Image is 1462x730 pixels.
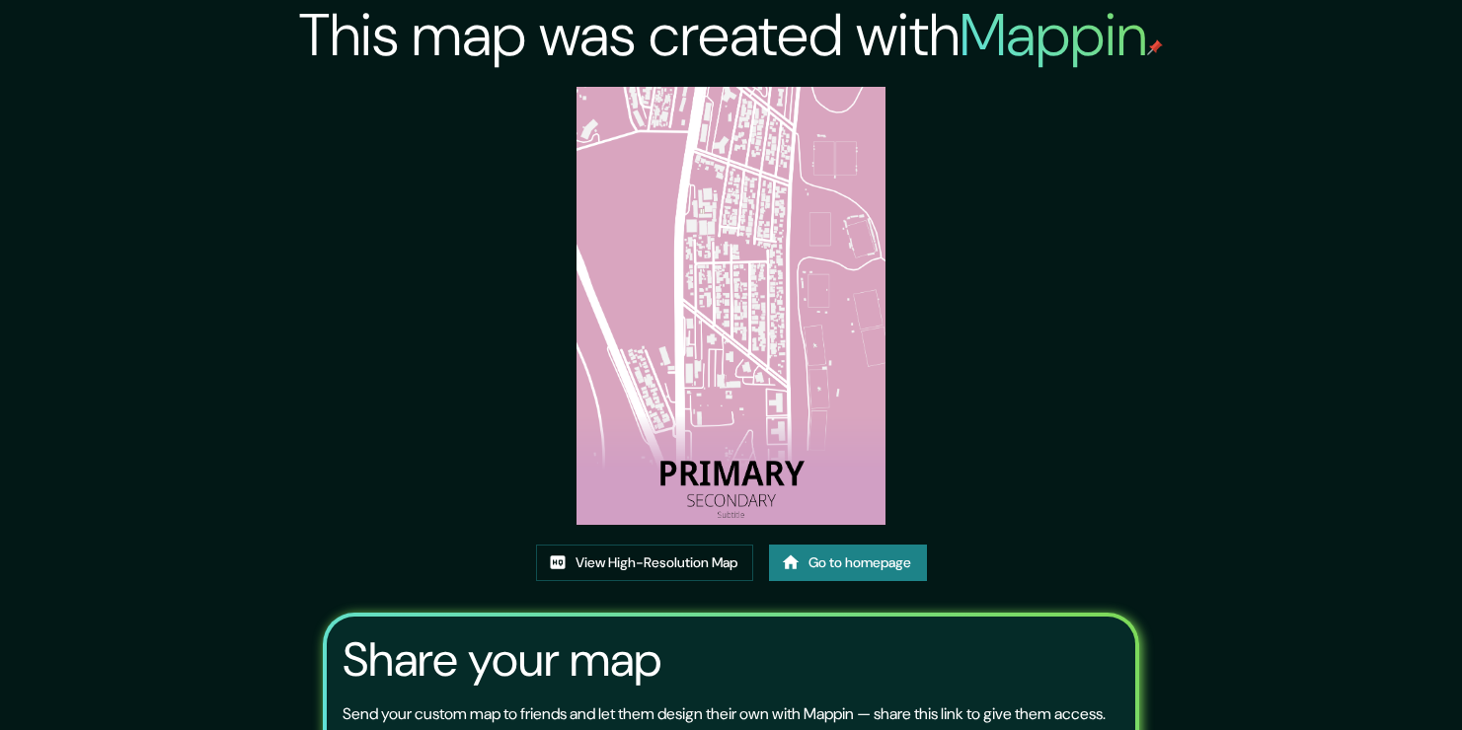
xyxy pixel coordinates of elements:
img: created-map [577,87,886,525]
iframe: Help widget launcher [1286,653,1440,708]
h3: Share your map [343,632,661,688]
a: Go to homepage [769,545,927,581]
p: Send your custom map to friends and let them design their own with Mappin — share this link to gi... [343,702,1106,726]
a: View High-Resolution Map [536,545,753,581]
img: mappin-pin [1147,39,1163,55]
